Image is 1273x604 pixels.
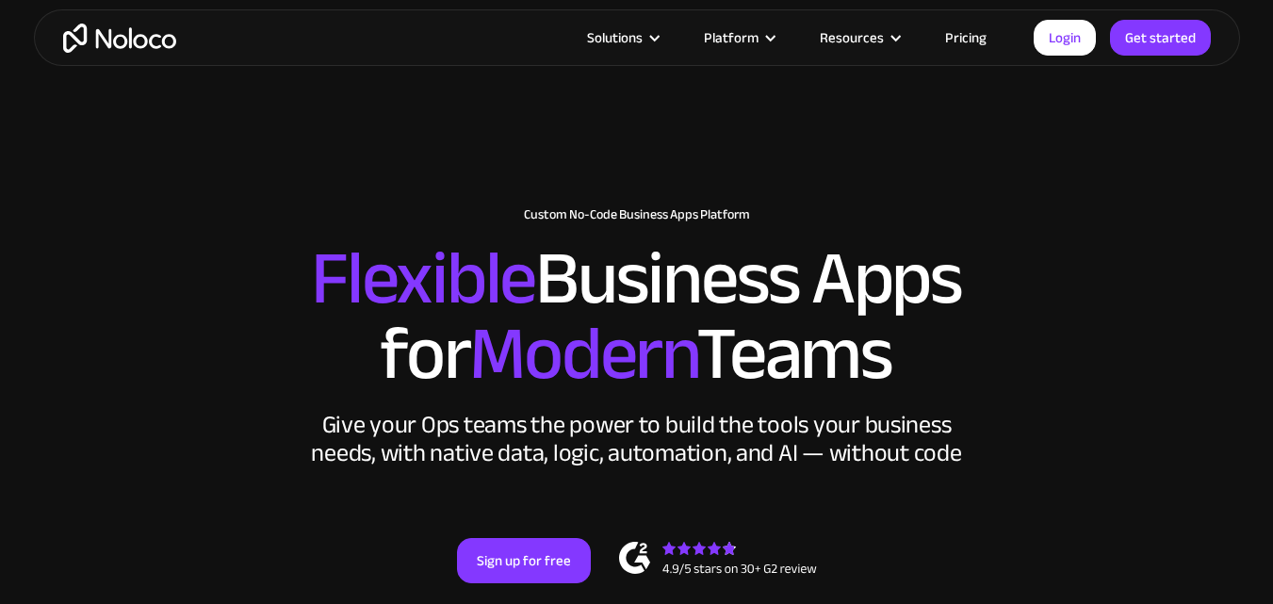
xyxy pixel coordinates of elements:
[680,25,796,50] div: Platform
[1034,20,1096,56] a: Login
[469,284,696,424] span: Modern
[820,25,884,50] div: Resources
[457,538,591,583] a: Sign up for free
[1110,20,1211,56] a: Get started
[796,25,922,50] div: Resources
[63,24,176,53] a: home
[311,208,535,349] span: Flexible
[53,207,1221,222] h1: Custom No-Code Business Apps Platform
[563,25,680,50] div: Solutions
[587,25,643,50] div: Solutions
[53,241,1221,392] h2: Business Apps for Teams
[307,411,967,467] div: Give your Ops teams the power to build the tools your business needs, with native data, logic, au...
[922,25,1010,50] a: Pricing
[704,25,759,50] div: Platform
